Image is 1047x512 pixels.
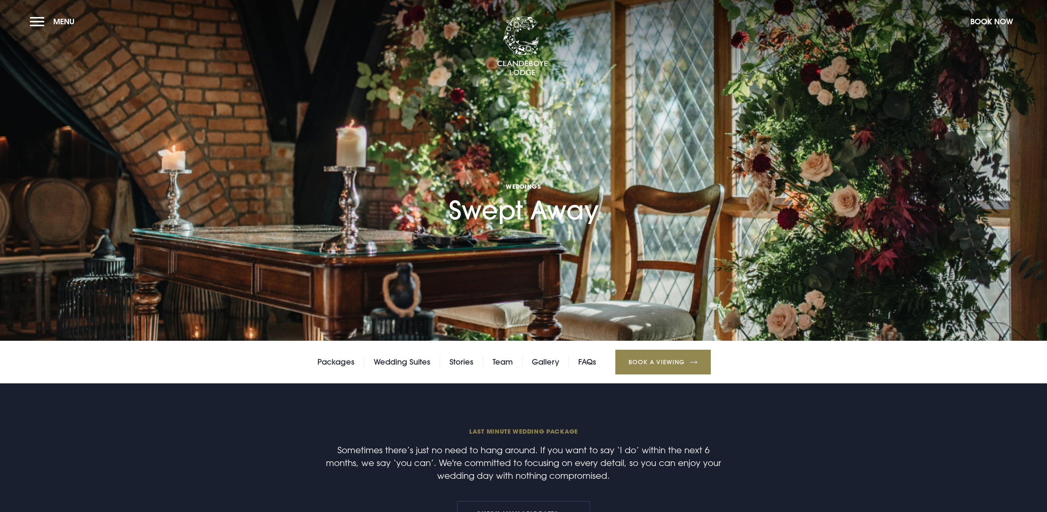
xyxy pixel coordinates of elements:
[374,356,430,368] a: Wedding Suites
[53,17,75,26] span: Menu
[578,356,596,368] a: FAQs
[320,427,726,435] span: Last minute wedding package
[30,12,79,31] button: Menu
[966,12,1017,31] button: Book Now
[450,356,473,368] a: Stories
[493,356,513,368] a: Team
[449,120,599,225] h1: Swept Away
[497,17,548,76] img: Clandeboye Lodge
[320,443,726,482] p: Sometimes there’s just no need to hang around. If you want to say ‘I do’ within the next 6 months...
[317,356,355,368] a: Packages
[615,350,711,374] a: Book a Viewing
[449,182,599,190] span: Weddings
[532,356,559,368] a: Gallery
